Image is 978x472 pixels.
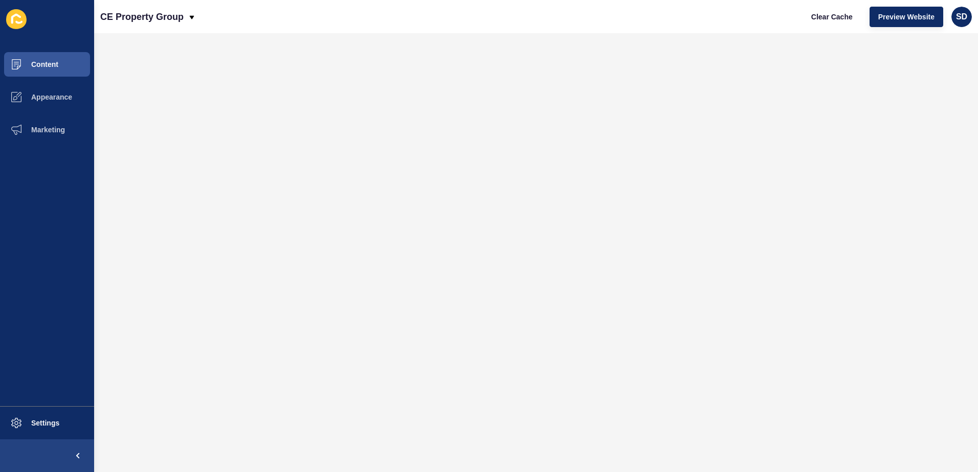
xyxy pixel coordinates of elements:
p: CE Property Group [100,4,184,30]
button: Clear Cache [803,7,861,27]
span: SD [956,12,967,22]
span: Clear Cache [811,12,853,22]
span: Preview Website [878,12,935,22]
button: Preview Website [870,7,943,27]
